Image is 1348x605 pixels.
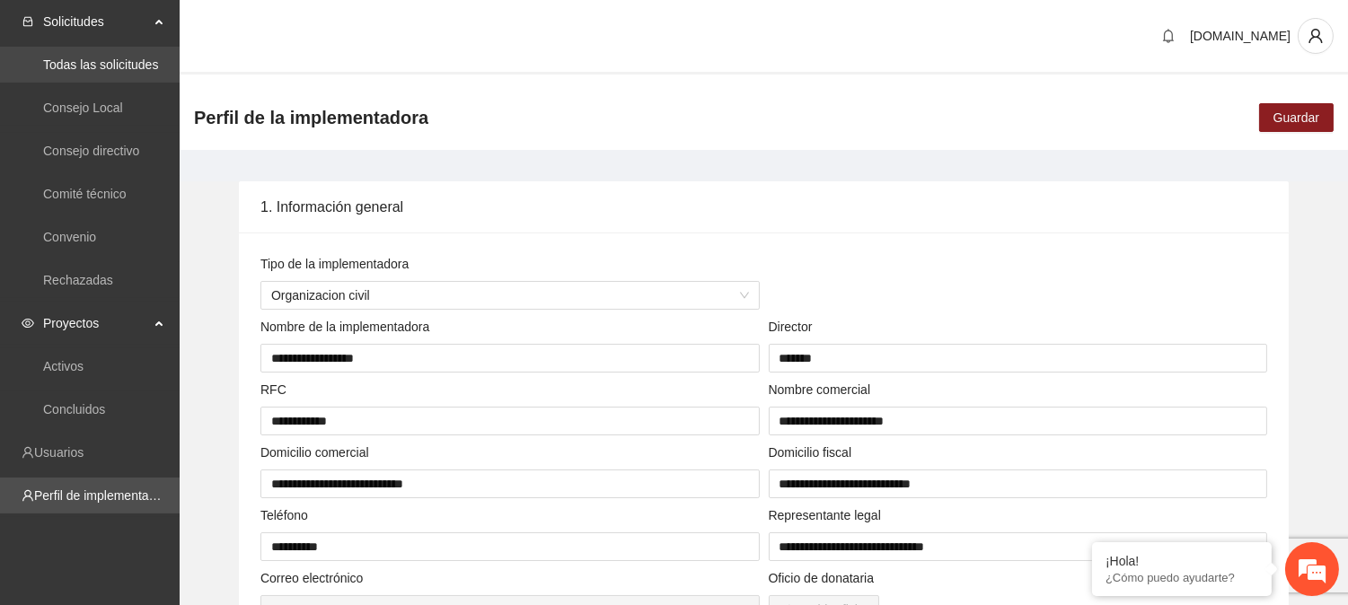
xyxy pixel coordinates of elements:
span: [DOMAIN_NAME] [1190,29,1291,43]
label: Oficio de donataria [769,568,875,588]
label: Correo electrónico [260,568,363,588]
a: Comité técnico [43,187,127,201]
a: Consejo directivo [43,144,139,158]
label: Director [769,317,813,337]
div: 1. Información general [260,181,1267,232]
span: user [1299,28,1333,44]
a: Activos [43,359,84,373]
label: Representante legal [769,505,881,525]
span: Perfil de la implementadora [194,103,428,132]
span: Organizacion civil [271,282,749,309]
span: eye [22,317,34,329]
span: Guardar [1273,108,1319,127]
label: RFC [260,380,286,399]
span: Estamos en línea. [104,199,248,381]
span: bell [1155,29,1182,43]
p: ¿Cómo puedo ayudarte? [1106,571,1258,584]
button: Guardar [1259,103,1334,132]
label: Teléfono [260,505,308,525]
label: Tipo de la implementadora [260,254,409,274]
button: user [1298,18,1334,54]
div: Chatee con nosotros ahora [93,92,302,115]
a: Usuarios [34,445,84,460]
span: inbox [22,15,34,28]
div: ¡Hola! [1106,554,1258,568]
button: bell [1154,22,1183,50]
a: Todas las solicitudes [43,57,158,72]
a: Concluidos [43,402,105,416]
label: Nombre de la implementadora [260,317,429,337]
a: Perfil de implementadora [34,488,174,503]
label: Domicilio comercial [260,443,369,462]
a: Convenio [43,230,96,244]
a: Rechazadas [43,273,113,287]
div: Minimizar ventana de chat en vivo [295,9,338,52]
textarea: Escriba su mensaje y pulse “Intro” [9,409,342,472]
a: Consejo Local [43,101,123,115]
label: Domicilio fiscal [769,443,852,462]
span: Solicitudes [43,4,149,39]
span: Proyectos [43,305,149,341]
label: Nombre comercial [769,380,871,399]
